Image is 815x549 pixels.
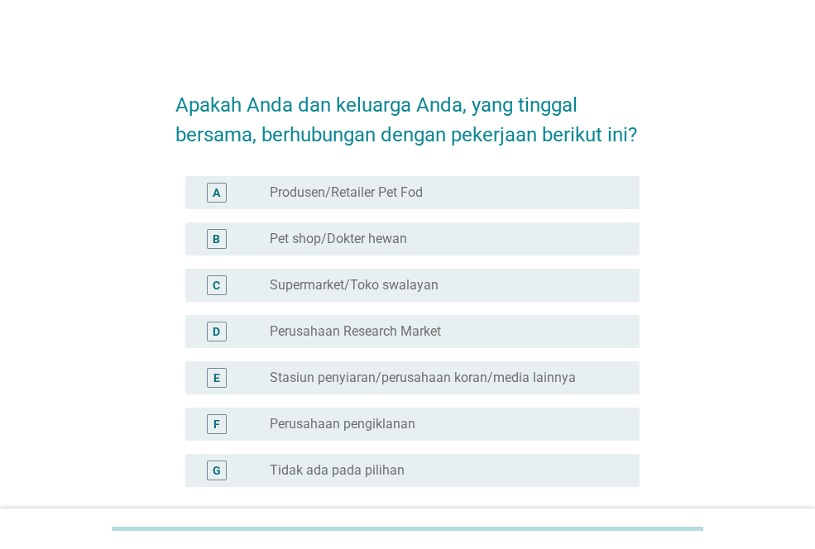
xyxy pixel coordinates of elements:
[213,461,221,479] div: G
[213,322,220,340] div: D
[270,277,439,294] label: Supermarket/Toko swalayan
[270,462,405,479] label: Tidak ada pada pilihan
[270,323,441,340] label: Perusahaan Research Market
[213,415,220,432] div: F
[213,276,220,294] div: C
[270,416,415,432] label: Perusahaan pengiklanan
[213,369,220,386] div: E
[175,74,640,150] h2: Apakah Anda dan keluarga Anda, yang tinggal bersama, berhubungan dengan pekerjaan berikut ini?
[270,184,423,201] label: Produsen/Retailer Pet Fod
[213,230,220,247] div: B
[270,370,576,386] label: Stasiun penyiaran/perusahaan koran/media lainnya
[270,231,407,247] label: Pet shop/Dokter hewan
[213,184,220,201] div: A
